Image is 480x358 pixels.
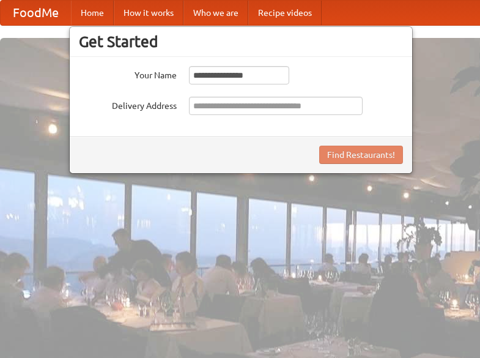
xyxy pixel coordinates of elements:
[319,146,403,164] button: Find Restaurants!
[1,1,71,25] a: FoodMe
[248,1,322,25] a: Recipe videos
[114,1,183,25] a: How it works
[71,1,114,25] a: Home
[79,32,403,51] h3: Get Started
[79,66,177,81] label: Your Name
[183,1,248,25] a: Who we are
[79,97,177,112] label: Delivery Address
